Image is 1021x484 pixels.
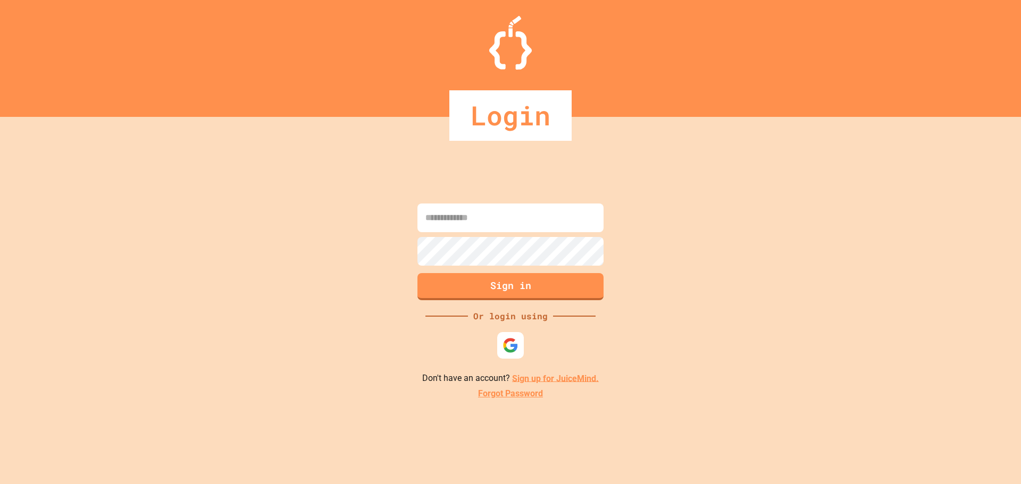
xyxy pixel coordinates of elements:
[422,372,599,385] p: Don't have an account?
[478,387,543,400] a: Forgot Password
[503,337,518,353] img: google-icon.svg
[512,373,599,383] a: Sign up for JuiceMind.
[449,90,572,141] div: Login
[489,16,532,70] img: Logo.svg
[468,310,553,322] div: Or login using
[417,273,604,300] button: Sign in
